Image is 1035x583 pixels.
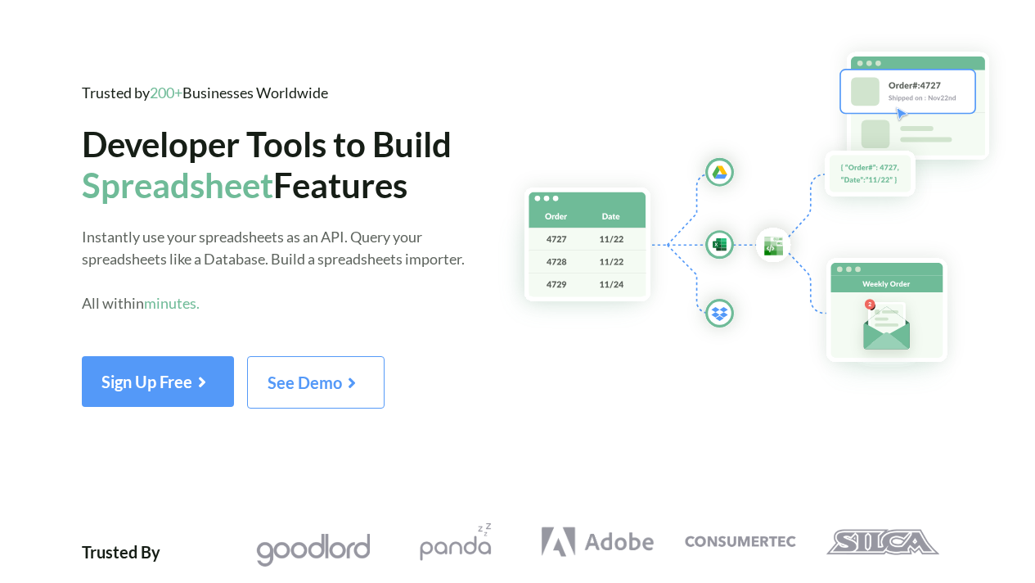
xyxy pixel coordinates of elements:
[82,84,328,102] span: Trusted by Businesses Worldwide
[247,356,385,409] button: See Demo
[268,373,364,392] span: See Demo
[811,523,953,561] a: Silca Logo
[683,523,797,561] img: Consumertec Logo
[247,378,385,392] a: See Demo
[82,165,273,206] span: Spreadsheet
[82,523,160,569] div: Trusted By
[101,372,214,391] span: Sign Up Free
[497,33,1035,395] img: Hero Spreadsheet Flow
[541,523,655,561] img: Adobe Logo
[398,523,512,561] img: Pandazzz Logo
[826,523,939,561] img: Silca Logo
[82,356,234,407] button: Sign Up Free
[385,523,527,561] a: Pandazzz Logo
[527,523,669,561] a: Adobe Logo
[82,228,465,312] span: Instantly use your spreadsheets as an API. Query your spreadsheets like a Database. Build a sprea...
[242,523,385,569] a: Goodlord Logo
[82,124,452,206] span: Developer Tools to Build Features
[144,294,200,312] span: minutes.
[256,531,370,569] img: Goodlord Logo
[668,523,811,561] a: Consumertec Logo
[150,84,182,102] span: 200+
